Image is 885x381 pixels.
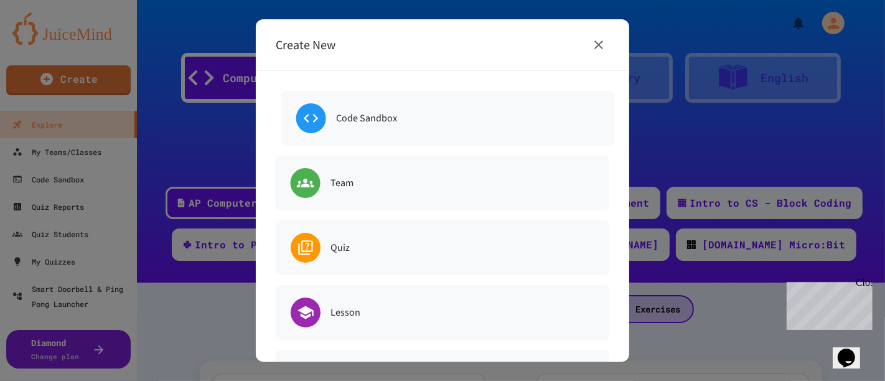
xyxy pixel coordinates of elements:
h6: Quiz [330,239,350,256]
div: Chat with us now!Close [5,5,86,79]
h6: Code Sandbox [336,110,397,127]
iframe: chat widget [782,277,873,330]
h6: Team [330,174,354,192]
h6: Create New [276,35,578,55]
h6: Lesson [330,304,360,321]
iframe: chat widget [833,331,873,369]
